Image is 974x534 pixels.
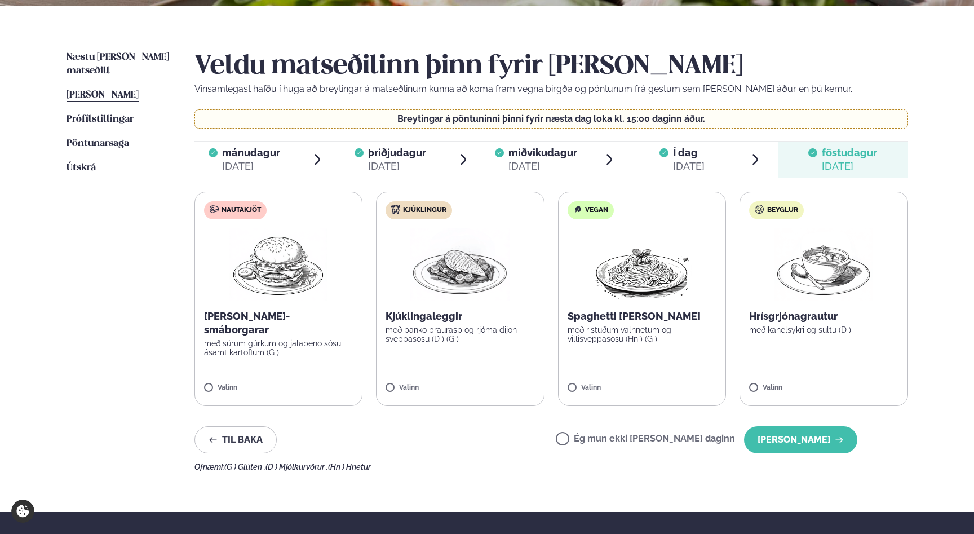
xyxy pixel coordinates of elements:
img: Spagetti.png [592,228,692,301]
span: Nautakjöt [222,206,261,215]
h2: Veldu matseðilinn þinn fyrir [PERSON_NAME] [194,51,908,82]
span: (G ) Glúten , [224,462,265,471]
img: Soup.png [774,228,873,301]
span: Beyglur [767,206,798,215]
a: Útskrá [67,161,96,175]
p: með panko braurasp og rjóma dijon sveppasósu (D ) (G ) [386,325,535,343]
span: (Hn ) Hnetur [328,462,371,471]
button: Til baka [194,426,277,453]
p: Breytingar á pöntuninni þinni fyrir næsta dag loka kl. 15:00 daginn áður. [206,114,896,123]
span: Útskrá [67,163,96,173]
span: Prófílstillingar [67,114,134,124]
img: beef.svg [210,205,219,214]
img: chicken.svg [391,205,400,214]
p: með súrum gúrkum og jalapeno sósu ásamt kartöflum (G ) [204,339,353,357]
div: [DATE] [822,160,877,173]
a: Næstu [PERSON_NAME] matseðill [67,51,172,78]
span: föstudagur [822,147,877,158]
img: bagle-new-16px.svg [755,205,764,214]
p: með ristuðum valhnetum og villisveppasósu (Hn ) (G ) [568,325,717,343]
img: Vegan.svg [573,205,582,214]
p: Kjúklingaleggir [386,310,535,323]
a: Cookie settings [11,500,34,523]
p: með kanelsykri og sultu (D ) [749,325,898,334]
p: Spaghetti [PERSON_NAME] [568,310,717,323]
span: þriðjudagur [368,147,426,158]
p: [PERSON_NAME]-smáborgarar [204,310,353,337]
a: Prófílstillingar [67,113,134,126]
div: [DATE] [368,160,426,173]
span: Í dag [673,146,705,160]
p: Hrísgrjónagrautur [749,310,898,323]
div: [DATE] [673,160,705,173]
a: Pöntunarsaga [67,137,129,151]
p: Vinsamlegast hafðu í huga að breytingar á matseðlinum kunna að koma fram vegna birgða og pöntunum... [194,82,908,96]
span: (D ) Mjólkurvörur , [265,462,328,471]
div: [DATE] [222,160,280,173]
span: mánudagur [222,147,280,158]
a: [PERSON_NAME] [67,89,139,102]
span: Vegan [585,206,608,215]
img: Chicken-breast.png [410,228,510,301]
img: Hamburger.png [228,228,328,301]
span: Kjúklingur [403,206,446,215]
div: [DATE] [508,160,577,173]
button: [PERSON_NAME] [744,426,857,453]
span: Næstu [PERSON_NAME] matseðill [67,52,169,76]
span: miðvikudagur [508,147,577,158]
span: Pöntunarsaga [67,139,129,148]
span: [PERSON_NAME] [67,90,139,100]
div: Ofnæmi: [194,462,908,471]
